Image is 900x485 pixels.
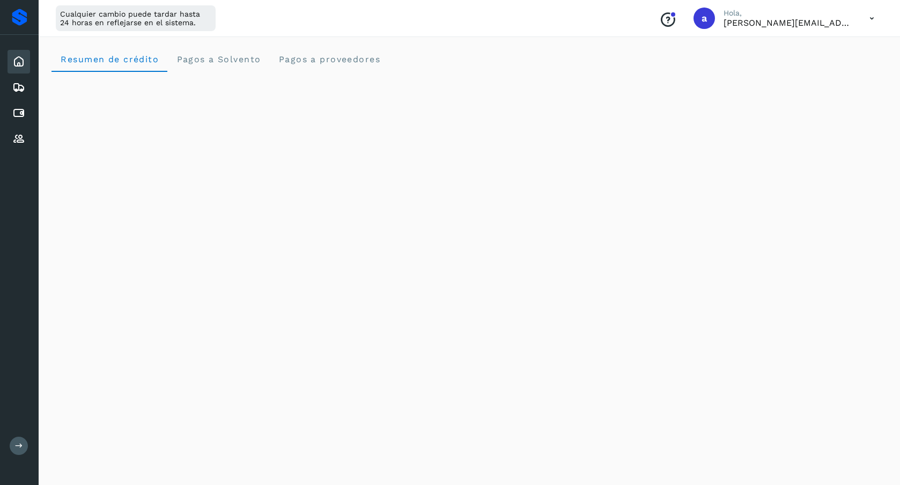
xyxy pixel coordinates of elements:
span: Pagos a proveedores [278,54,380,64]
div: Embarques [8,76,30,99]
div: Cuentas por pagar [8,101,30,125]
span: Pagos a Solvento [176,54,261,64]
div: Proveedores [8,127,30,151]
span: Resumen de crédito [60,54,159,64]
p: Hola, [724,9,852,18]
div: Inicio [8,50,30,74]
div: Cualquier cambio puede tardar hasta 24 horas en reflejarse en el sistema. [56,5,216,31]
p: agustin@cubbo.com [724,18,852,28]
